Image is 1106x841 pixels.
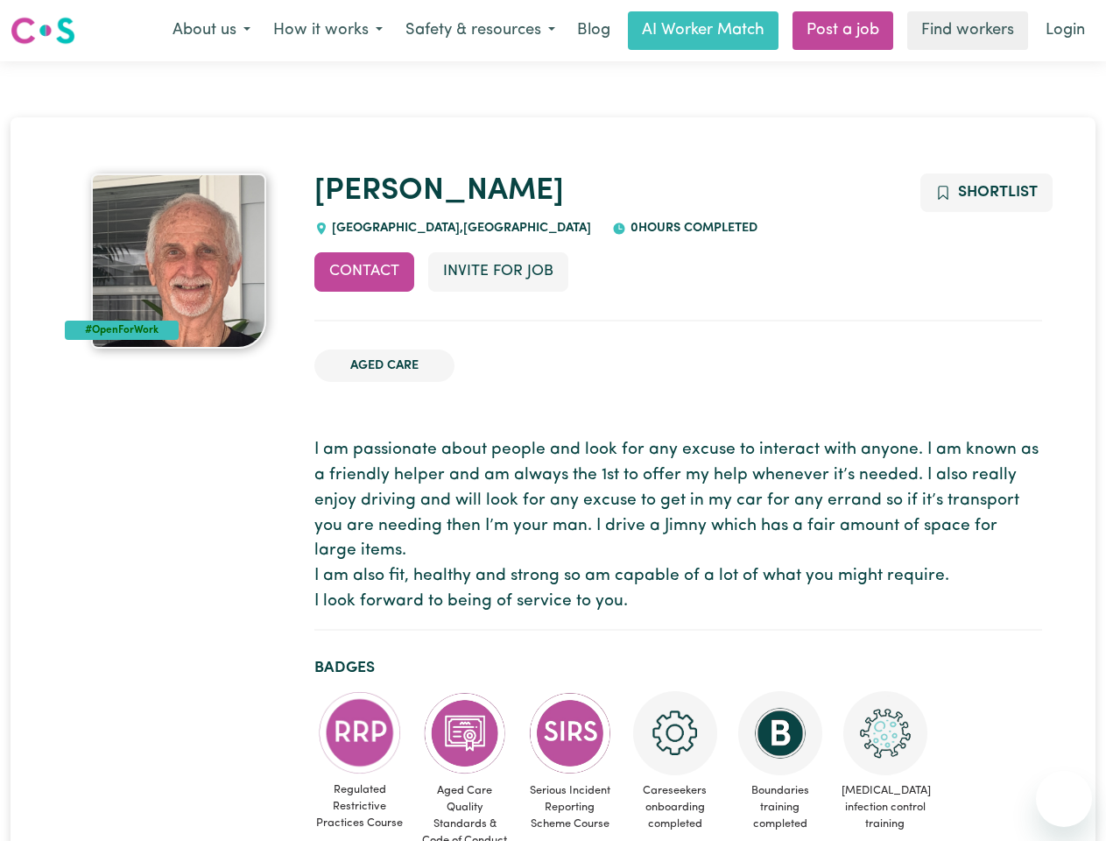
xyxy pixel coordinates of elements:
h2: Badges [314,659,1042,677]
img: CS Academy: Aged Care Quality Standards & Code of Conduct course completed [423,691,507,775]
img: Kenneth [91,173,266,349]
span: Regulated Restrictive Practices Course [314,774,405,839]
a: Find workers [907,11,1028,50]
a: AI Worker Match [628,11,778,50]
button: Contact [314,252,414,291]
img: CS Academy: Careseekers Onboarding course completed [633,691,717,775]
a: Login [1035,11,1095,50]
a: Blog [567,11,621,50]
img: CS Academy: Regulated Restrictive Practices course completed [318,691,402,774]
a: Kenneth's profile picture'#OpenForWork [65,173,293,349]
img: CS Academy: Boundaries in care and support work course completed [738,691,822,775]
span: Careseekers onboarding completed [630,775,721,840]
span: [GEOGRAPHIC_DATA] , [GEOGRAPHIC_DATA] [328,222,592,235]
img: CS Academy: Serious Incident Reporting Scheme course completed [528,691,612,775]
iframe: Button to launch messaging window [1036,771,1092,827]
span: Boundaries training completed [735,775,826,840]
li: Aged Care [314,350,454,383]
button: About us [161,12,262,49]
a: Post a job [793,11,893,50]
button: Invite for Job [428,252,568,291]
span: [MEDICAL_DATA] infection control training [840,775,931,840]
span: Serious Incident Reporting Scheme Course [525,775,616,840]
a: [PERSON_NAME] [314,176,564,207]
img: Careseekers logo [11,15,75,46]
span: Shortlist [958,185,1038,200]
button: How it works [262,12,394,49]
img: CS Academy: COVID-19 Infection Control Training course completed [843,691,927,775]
a: Careseekers logo [11,11,75,51]
div: #OpenForWork [65,321,180,340]
p: I am passionate about people and look for any excuse to interact with anyone. I am known as a fri... [314,438,1042,615]
button: Add to shortlist [920,173,1053,212]
button: Safety & resources [394,12,567,49]
span: 0 hours completed [626,222,757,235]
